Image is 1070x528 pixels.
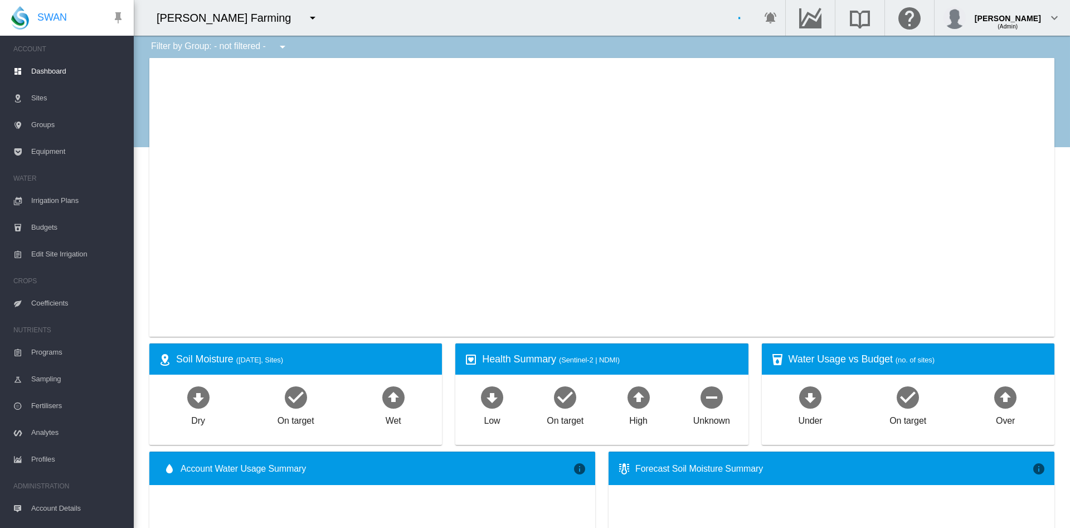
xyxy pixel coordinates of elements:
span: ACCOUNT [13,40,125,58]
md-icon: icon-checkbox-marked-circle [894,384,921,410]
span: Account Water Usage Summary [181,463,573,475]
md-icon: icon-heart-box-outline [464,353,478,366]
md-icon: icon-information [573,462,586,476]
md-icon: icon-thermometer-lines [617,462,631,476]
div: Under [799,410,823,427]
md-icon: icon-menu-down [276,40,289,54]
md-icon: icon-bell-ring [764,11,777,25]
md-icon: icon-minus-circle [698,384,725,410]
md-icon: icon-arrow-up-bold-circle [992,384,1019,410]
div: Water Usage vs Budget [789,352,1045,366]
span: NUTRIENTS [13,321,125,339]
span: Coefficients [31,290,125,317]
md-icon: icon-menu-down [306,11,319,25]
md-icon: icon-chevron-down [1048,11,1061,25]
div: Forecast Soil Moisture Summary [635,463,1032,475]
img: SWAN-Landscape-Logo-Colour-drop.png [11,6,29,30]
div: High [629,410,648,427]
md-icon: icon-information [1032,462,1045,476]
md-icon: icon-cup-water [771,353,784,366]
md-icon: icon-water [163,462,176,476]
div: Health Summary [482,352,739,366]
span: (Sentinel-2 | NDMI) [559,356,620,364]
md-icon: icon-checkbox-marked-circle [283,384,309,410]
md-icon: icon-arrow-up-bold-circle [625,384,652,410]
span: ([DATE], Sites) [236,356,283,364]
md-icon: Search the knowledge base [847,11,873,25]
button: icon-menu-down [271,36,294,58]
div: On target [278,410,314,427]
md-icon: Click here for help [896,11,923,25]
div: Soil Moisture [176,352,433,366]
md-icon: icon-checkbox-marked-circle [552,384,578,410]
button: icon-menu-down [301,7,324,29]
span: SWAN [37,11,67,25]
md-icon: Go to the Data Hub [797,11,824,25]
md-icon: icon-pin [111,11,125,25]
md-icon: icon-map-marker-radius [158,353,172,366]
span: (no. of sites) [896,356,935,364]
span: Dashboard [31,58,125,85]
span: Equipment [31,138,125,165]
span: ADMINISTRATION [13,477,125,495]
div: Over [996,410,1015,427]
div: Wet [386,410,401,427]
div: Dry [191,410,205,427]
img: profile.jpg [943,7,966,29]
div: Unknown [693,410,730,427]
span: Irrigation Plans [31,187,125,214]
md-icon: icon-arrow-down-bold-circle [479,384,505,410]
div: [PERSON_NAME] Farming [157,10,301,26]
md-icon: icon-arrow-up-bold-circle [380,384,407,410]
span: Sampling [31,366,125,393]
div: On target [547,410,583,427]
span: Budgets [31,214,125,241]
div: Filter by Group: - not filtered - [143,36,297,58]
md-icon: icon-arrow-down-bold-circle [797,384,824,410]
div: [PERSON_NAME] [975,8,1041,20]
div: On target [889,410,926,427]
span: Analytes [31,419,125,446]
span: Fertilisers [31,393,125,419]
div: Low [484,410,500,427]
span: Sites [31,85,125,112]
span: WATER [13,169,125,187]
span: Edit Site Irrigation [31,241,125,268]
span: CROPS [13,272,125,290]
span: Groups [31,112,125,138]
span: Programs [31,339,125,366]
span: Account Details [31,495,125,522]
button: icon-bell-ring [760,7,782,29]
span: Profiles [31,446,125,473]
span: (Admin) [998,23,1018,30]
md-icon: icon-arrow-down-bold-circle [185,384,212,410]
